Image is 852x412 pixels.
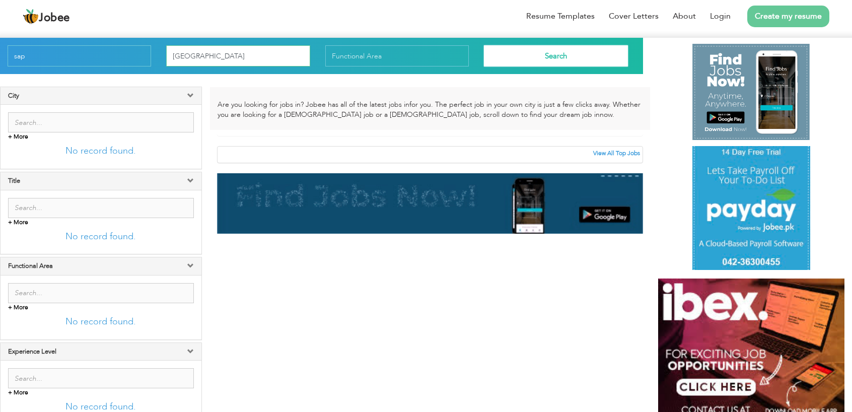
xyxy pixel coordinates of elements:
[166,45,310,66] input: City
[16,402,186,412] h4: No record found.
[8,303,28,311] span: + More
[8,388,28,396] span: + More
[39,13,70,24] span: Jobee
[23,9,70,25] a: Jobee
[217,173,643,234] img: jobee-mobile-h-banner.gif
[8,176,20,185] span: Title
[23,9,39,25] img: jobee.io
[692,44,810,140] img: mobile-app-banner.png
[8,368,194,388] input: Search...
[16,317,186,327] h4: No record found.
[8,347,56,356] span: Experience Level
[8,198,194,218] input: Search...
[16,146,186,156] h4: No record found.
[593,149,640,157] a: View All Top Jobs
[8,283,194,303] input: Search...
[747,6,829,27] a: Create my resume
[609,11,659,22] a: Cover Letters
[8,132,28,141] span: + More
[8,218,28,226] span: + More
[692,146,810,270] img: payday_banner.jpg
[325,45,469,66] input: Functional Area
[8,261,53,270] span: Functional Area
[8,45,151,66] input: Skill, Company ...
[484,45,627,66] button: Search
[8,112,194,132] input: Search...
[710,11,731,22] a: Login
[673,11,696,22] a: About
[8,91,19,100] span: City
[16,232,186,242] h4: No record found.
[526,11,595,22] a: Resume Templates
[218,100,643,120] p: Are you looking for jobs in ? Jobee has all of the latest jobs in for you. The perfect job in you...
